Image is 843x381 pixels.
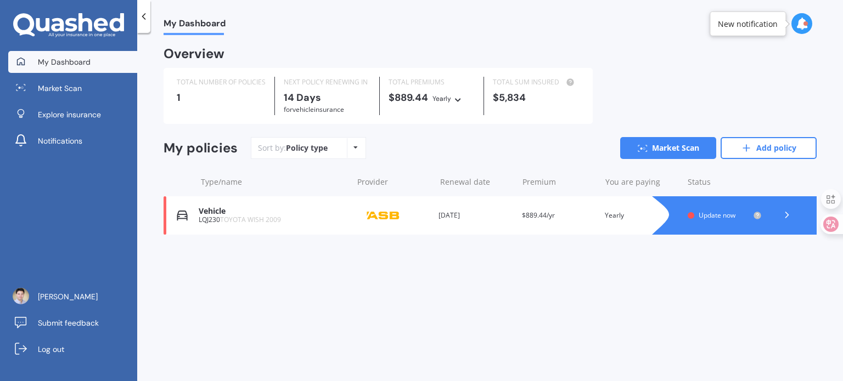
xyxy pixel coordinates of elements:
div: TOTAL NUMBER OF POLICIES [177,77,266,88]
span: My Dashboard [38,56,91,67]
span: Submit feedback [38,317,99,328]
span: Update now [699,211,735,220]
div: Overview [164,48,224,59]
div: [DATE] [439,210,513,221]
img: Vehicle [177,210,188,221]
img: ACg8ocI2HeZKTveQ7PPP5w7_xrY5eT6OdWMt6AUYaeZD8BbODNxj8DhNIw=s96-c [13,288,29,304]
div: Sort by: [258,143,328,153]
a: Notifications [8,130,137,152]
div: You are paying [605,177,679,187]
div: 1 [177,92,266,103]
div: TOTAL PREMIUMS [389,77,475,88]
div: My policies [164,140,238,156]
img: ASB [356,205,411,226]
a: Market Scan [620,137,716,159]
div: Status [688,177,762,187]
span: [PERSON_NAME] [38,291,98,302]
span: $889.44/yr [522,211,555,220]
span: Explore insurance [38,109,101,120]
span: My Dashboard [164,18,226,33]
div: Provider [357,177,431,187]
a: Submit feedback [8,312,137,334]
span: Market Scan [38,83,82,94]
div: $5,834 [493,92,580,103]
div: TOTAL SUM INSURED [493,77,580,88]
div: Renewal date [440,177,514,187]
span: for Vehicle insurance [284,105,344,114]
a: Explore insurance [8,104,137,126]
div: Type/name [201,177,349,187]
div: LQJ230 [199,216,347,224]
div: New notification [718,18,778,29]
div: NEXT POLICY RENEWING IN [284,77,370,88]
div: Premium [522,177,597,187]
a: Market Scan [8,77,137,99]
div: Policy type [286,143,328,153]
span: TOYOTA WISH 2009 [220,215,281,224]
span: Log out [38,344,64,355]
div: $889.44 [389,92,475,104]
a: My Dashboard [8,51,137,73]
div: Yearly [605,210,679,221]
a: Log out [8,338,137,360]
div: Vehicle [199,207,347,216]
a: [PERSON_NAME] [8,286,137,308]
a: Add policy [721,137,817,159]
div: Yearly [432,93,451,104]
b: 14 Days [284,91,321,104]
span: Notifications [38,135,82,146]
